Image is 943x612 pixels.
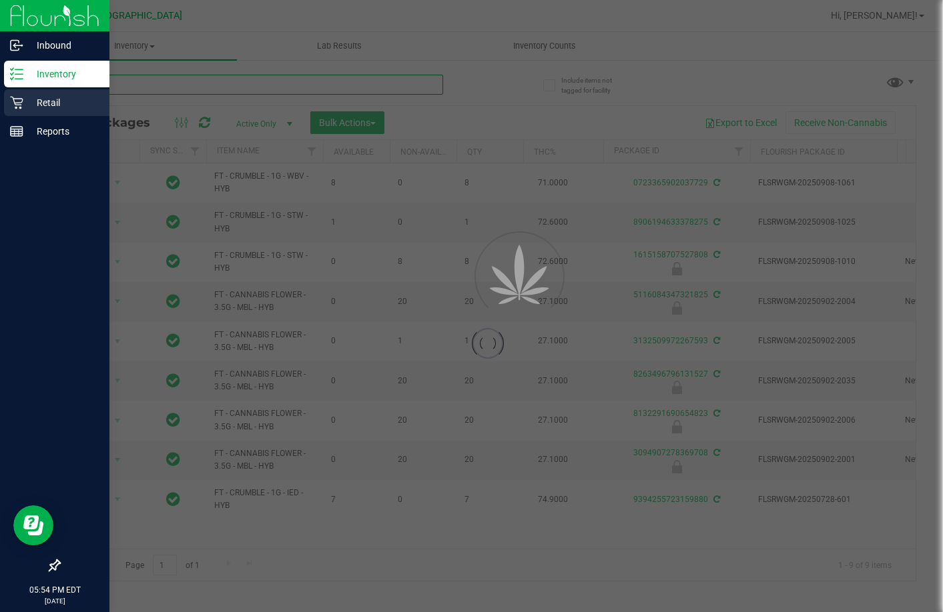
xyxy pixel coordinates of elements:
[23,37,103,53] p: Inbound
[10,125,23,138] inline-svg: Reports
[10,39,23,52] inline-svg: Inbound
[6,596,103,606] p: [DATE]
[6,584,103,596] p: 05:54 PM EDT
[10,67,23,81] inline-svg: Inventory
[23,123,103,139] p: Reports
[13,505,53,545] iframe: Resource center
[10,96,23,109] inline-svg: Retail
[23,95,103,111] p: Retail
[23,66,103,82] p: Inventory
